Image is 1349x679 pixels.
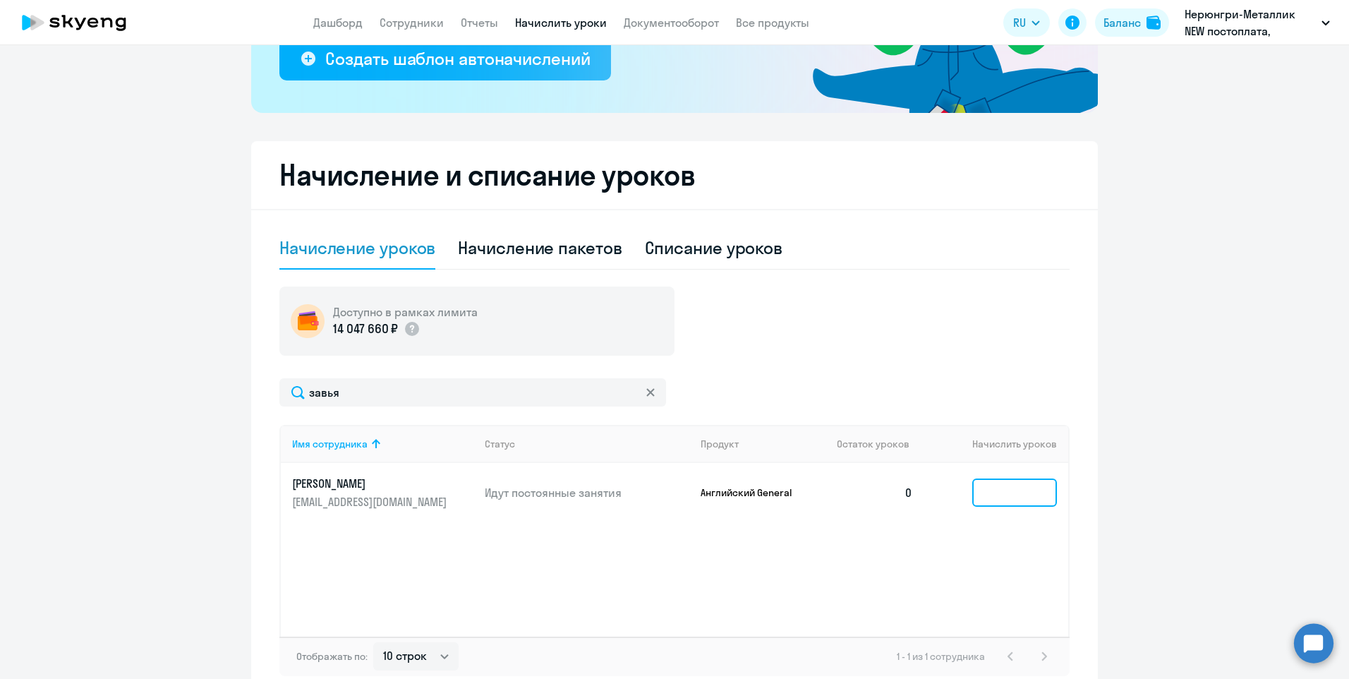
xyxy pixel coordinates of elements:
[313,16,363,30] a: Дашборд
[279,38,611,80] button: Создать шаблон автоначислений
[897,650,985,663] span: 1 - 1 из 1 сотрудника
[461,16,498,30] a: Отчеты
[333,320,398,338] p: 14 047 660 ₽
[1178,6,1337,40] button: Нерюнгри-Металлик NEW постоплата, НОРДГОЛД МЕНЕДЖМЕНТ, ООО
[292,476,450,491] p: [PERSON_NAME]
[380,16,444,30] a: Сотрудники
[325,47,590,70] div: Создать шаблон автоначислений
[701,486,806,499] p: Английский General
[292,438,473,450] div: Имя сотрудника
[279,236,435,259] div: Начисление уроков
[645,236,783,259] div: Списание уроков
[458,236,622,259] div: Начисление пакетов
[515,16,607,30] a: Начислить уроки
[485,485,689,500] p: Идут постоянные занятия
[485,438,689,450] div: Статус
[485,438,515,450] div: Статус
[279,378,666,407] input: Поиск по имени, email, продукту или статусу
[292,494,450,510] p: [EMAIL_ADDRESS][DOMAIN_NAME]
[279,158,1070,192] h2: Начисление и списание уроков
[701,438,826,450] div: Продукт
[837,438,909,450] span: Остаток уроков
[825,463,924,522] td: 0
[1003,8,1050,37] button: RU
[1013,14,1026,31] span: RU
[837,438,924,450] div: Остаток уроков
[292,438,368,450] div: Имя сотрудника
[701,438,739,450] div: Продукт
[291,304,325,338] img: wallet-circle.png
[736,16,809,30] a: Все продукты
[296,650,368,663] span: Отображать по:
[292,476,473,510] a: [PERSON_NAME][EMAIL_ADDRESS][DOMAIN_NAME]
[333,304,478,320] h5: Доступно в рамках лимита
[624,16,719,30] a: Документооборот
[924,425,1068,463] th: Начислить уроков
[1185,6,1316,40] p: Нерюнгри-Металлик NEW постоплата, НОРДГОЛД МЕНЕДЖМЕНТ, ООО
[1095,8,1169,37] button: Балансbalance
[1147,16,1161,30] img: balance
[1103,14,1141,31] div: Баланс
